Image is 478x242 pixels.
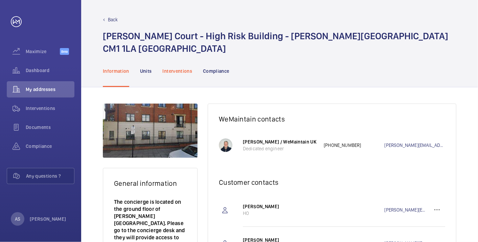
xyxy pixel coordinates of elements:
span: Dashboard [26,67,74,74]
p: Compliance [203,68,229,74]
a: [PERSON_NAME][EMAIL_ADDRESS][DOMAIN_NAME] [385,142,445,149]
p: [PERSON_NAME] [243,203,317,210]
span: Any questions ? [26,173,74,179]
h2: WeMaintain contacts [219,115,445,123]
h2: General information [114,179,186,188]
span: Documents [26,124,74,131]
span: Compliance [26,143,74,150]
span: Maximize [26,48,60,55]
span: Interventions [26,105,74,112]
p: [PHONE_NUMBER] [324,142,384,149]
span: My addresses [26,86,74,93]
p: AS [15,216,20,222]
p: Units [140,68,152,74]
h2: Customer contacts [219,178,445,186]
p: Interventions [163,68,192,74]
p: HO [243,210,317,217]
h1: [PERSON_NAME] Court - High Risk Building - [PERSON_NAME][GEOGRAPHIC_DATA] CM1 1LA [GEOGRAPHIC_DATA] [103,30,448,55]
p: [PERSON_NAME] / WeMaintain UK [243,138,317,145]
span: Beta [60,48,69,55]
p: [PERSON_NAME] [30,216,66,222]
a: [PERSON_NAME][EMAIL_ADDRESS][PERSON_NAME][DOMAIN_NAME] [385,206,429,213]
p: Back [108,16,118,23]
p: Information [103,68,129,74]
p: Dedicated engineer [243,145,317,152]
